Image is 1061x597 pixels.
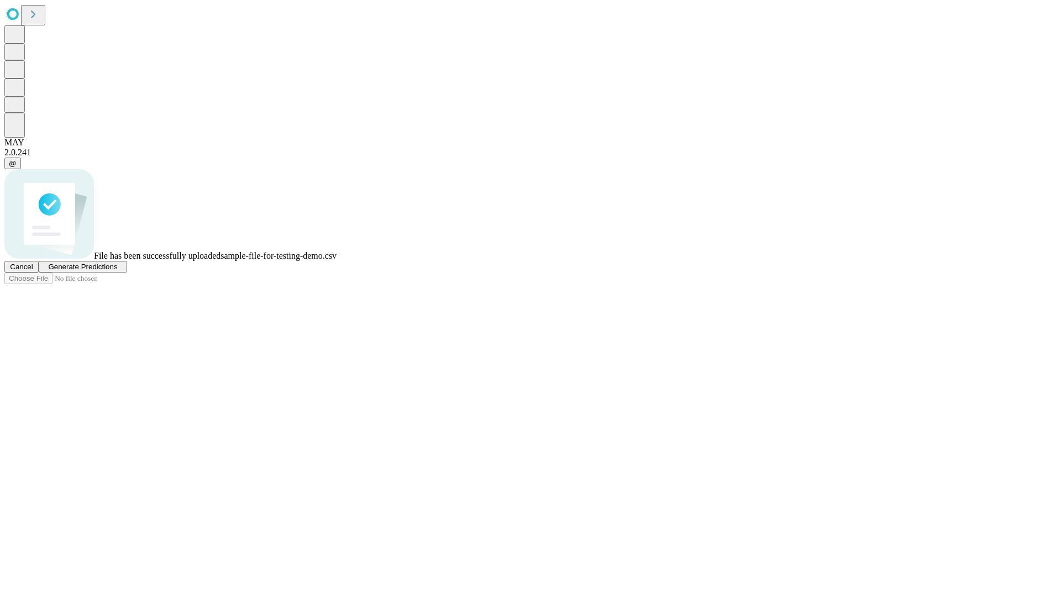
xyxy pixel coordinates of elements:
span: Cancel [10,263,33,271]
span: Generate Predictions [48,263,117,271]
button: @ [4,158,21,169]
div: MAY [4,138,1057,148]
span: sample-file-for-testing-demo.csv [220,251,337,260]
button: Cancel [4,261,39,273]
div: 2.0.241 [4,148,1057,158]
span: File has been successfully uploaded [94,251,220,260]
span: @ [9,159,17,167]
button: Generate Predictions [39,261,127,273]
